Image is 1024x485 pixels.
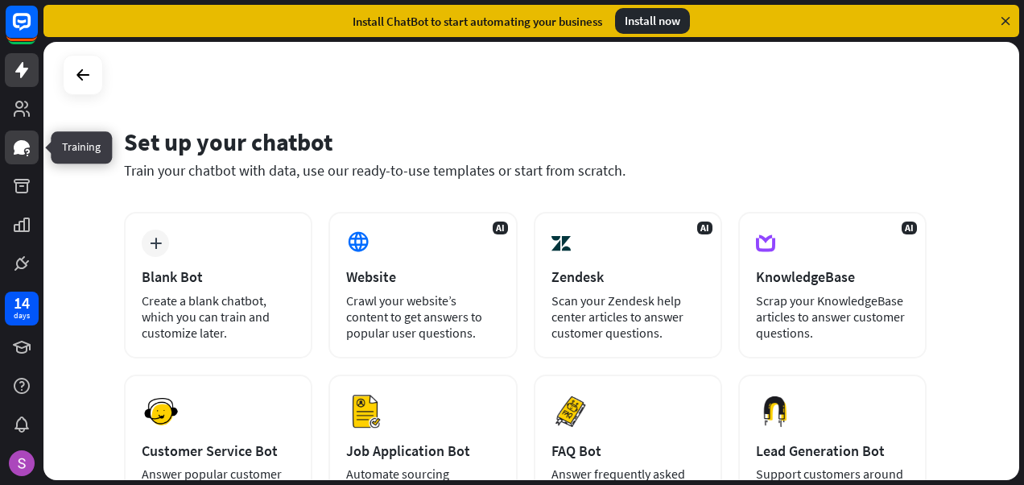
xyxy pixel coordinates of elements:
[142,267,295,286] div: Blank Bot
[124,126,927,157] div: Set up your chatbot
[756,292,909,341] div: Scrap your KnowledgeBase articles to answer customer questions.
[353,14,602,29] div: Install ChatBot to start automating your business
[13,6,61,55] button: Open LiveChat chat widget
[756,267,909,286] div: KnowledgeBase
[551,292,704,341] div: Scan your Zendesk help center articles to answer customer questions.
[124,161,927,180] div: Train your chatbot with data, use our ready-to-use templates or start from scratch.
[902,222,917,234] span: AI
[150,238,162,249] i: plus
[756,441,909,460] div: Lead Generation Bot
[551,441,704,460] div: FAQ Bot
[493,222,508,234] span: AI
[615,8,690,34] div: Install now
[551,267,704,286] div: Zendesk
[14,296,30,310] div: 14
[142,292,295,341] div: Create a blank chatbot, which you can train and customize later.
[5,292,39,325] a: 14 days
[697,222,712,234] span: AI
[346,267,499,286] div: Website
[346,292,499,341] div: Crawl your website’s content to get answers to popular user questions.
[142,441,295,460] div: Customer Service Bot
[346,441,499,460] div: Job Application Bot
[14,310,30,321] div: days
